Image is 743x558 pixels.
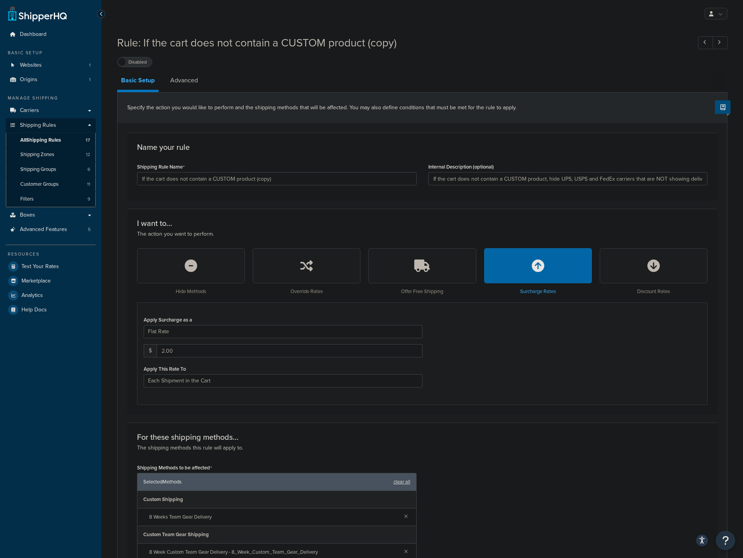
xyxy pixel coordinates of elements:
div: Custom Team Gear Shipping [137,526,416,544]
label: Shipping Rule Name [137,164,185,170]
label: Internal Description (optional) [428,164,494,170]
label: Shipping Methods to be affected [137,465,212,471]
div: Discount Rates [600,248,707,295]
p: The action you want to perform. [137,230,707,238]
div: Override Rates [253,248,360,295]
a: Advanced [166,71,202,90]
a: Basic Setup [117,71,159,92]
span: Boxes [20,212,35,219]
a: Boxes [6,208,96,222]
div: Hide Methods [137,248,245,295]
a: Analytics [6,288,96,302]
span: All Shipping Rules [20,137,61,144]
span: 1 [89,76,91,83]
a: Carriers [6,103,96,118]
a: Advanced Features5 [6,222,96,237]
span: 6 [87,166,90,173]
li: Shipping Rules [6,118,96,207]
a: Marketplace [6,274,96,288]
div: Surcharge Rates [484,248,592,295]
span: 8 Week Custom Team Gear Delivery - 8_Week_Custom_Team_Gear_Delivery [149,547,398,558]
li: Origins [6,73,96,87]
li: Shipping Groups [6,162,96,177]
li: Shipping Zones [6,147,96,162]
span: Shipping Zones [20,151,54,158]
span: Customer Groups [20,181,59,188]
span: Dashboard [20,31,46,38]
li: Advanced Features [6,222,96,237]
div: Custom Shipping [137,491,416,508]
a: Customer Groups11 [6,177,96,192]
span: Advanced Features [20,226,67,233]
span: 8 Weeks Team Gear Delivery [149,512,398,522]
li: Filters [6,192,96,206]
h1: Rule: If the cart does not contain a CUSTOM product (copy) [117,35,684,50]
h3: I want to... [137,219,707,227]
a: Shipping Rules [6,118,96,133]
a: Origins1 [6,73,96,87]
a: Websites1 [6,58,96,73]
div: Basic Setup [6,50,96,56]
span: Help Docs [21,307,47,313]
span: $ [144,344,157,357]
a: Dashboard [6,27,96,42]
span: 9 [87,196,90,203]
a: Shipping Zones12 [6,147,96,162]
a: AllShipping Rules17 [6,133,96,147]
label: Disabled [118,57,152,67]
label: Apply Surcharge as a [144,317,192,323]
div: Offer Free Shipping [368,248,476,295]
label: Apply This Rate To [144,366,186,372]
h3: Name your rule [137,143,707,151]
span: Selected Methods [143,476,390,487]
span: 11 [87,181,90,188]
span: Origins [20,76,37,83]
span: Filters [20,196,34,203]
button: Show Help Docs [715,100,731,114]
span: Test Your Rates [21,263,59,270]
span: 17 [86,137,90,144]
a: Filters9 [6,192,96,206]
a: Shipping Groups6 [6,162,96,177]
a: Previous Record [698,36,713,49]
div: Resources [6,251,96,258]
span: Shipping Rules [20,122,56,129]
div: Manage Shipping [6,95,96,101]
span: Analytics [21,292,43,299]
h3: For these shipping methods... [137,433,707,441]
span: Marketplace [21,278,51,284]
a: Help Docs [6,303,96,317]
li: Websites [6,58,96,73]
a: Test Your Rates [6,259,96,274]
li: Customer Groups [6,177,96,192]
span: 1 [89,62,91,69]
span: Specify the action you would like to perform and the shipping methods that will be affected. You ... [127,103,517,112]
button: Open Resource Center [716,531,735,550]
span: Websites [20,62,42,69]
a: Next Record [713,36,728,49]
a: clear all [394,476,410,487]
p: The shipping methods this rule will apply to. [137,444,707,452]
span: Carriers [20,107,39,114]
span: Shipping Groups [20,166,56,173]
span: 12 [86,151,90,158]
span: 5 [88,226,91,233]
